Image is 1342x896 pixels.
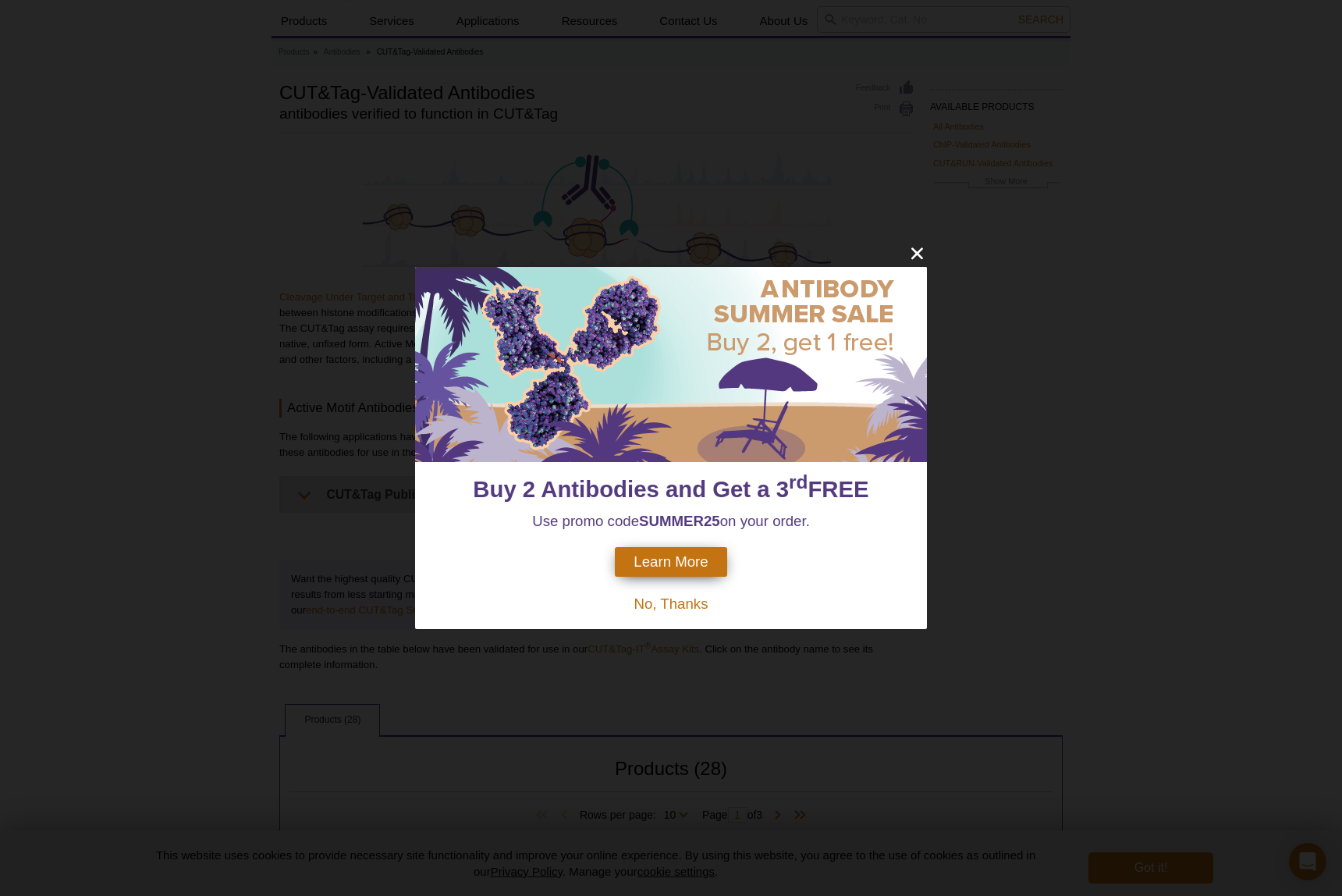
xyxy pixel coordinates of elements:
[634,596,708,612] span: No, Thanks
[789,471,808,492] sup: rd
[634,553,708,571] span: Learn More
[473,476,868,502] span: Buy 2 Antibodies and Get a 3 FREE
[639,513,720,529] strong: SUMMER25
[532,513,810,529] span: Use promo code on your order.
[907,244,927,263] button: close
